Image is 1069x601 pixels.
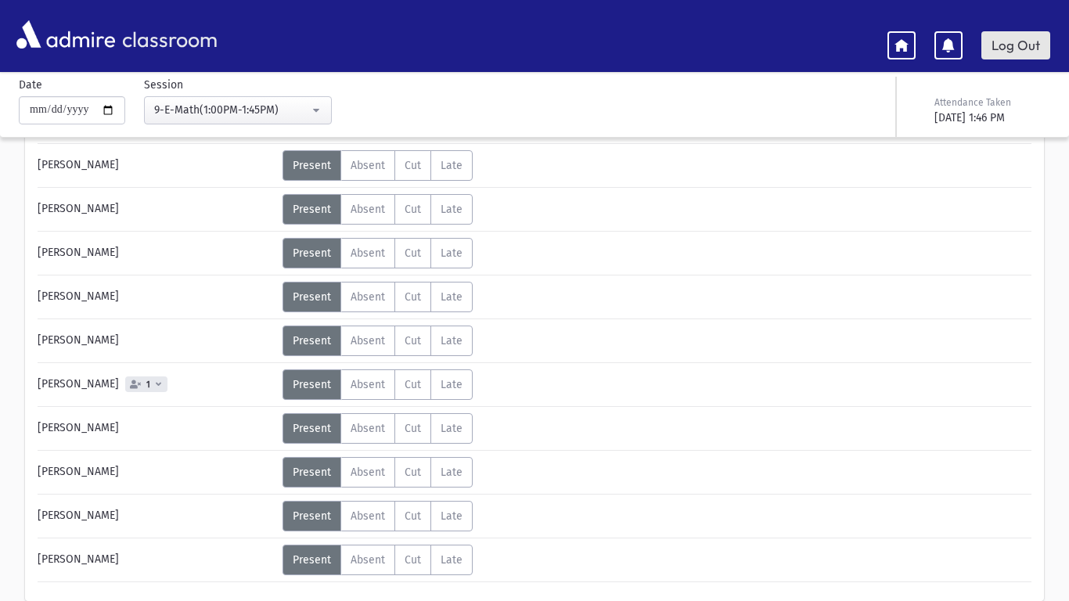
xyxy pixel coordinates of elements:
span: Late [441,203,463,216]
div: [PERSON_NAME] [30,150,283,181]
span: Present [293,247,331,260]
div: AttTypes [283,545,473,575]
span: Cut [405,378,421,391]
span: Absent [351,159,385,172]
span: Cut [405,203,421,216]
span: Late [441,334,463,347]
div: [PERSON_NAME] [30,413,283,444]
span: Late [441,290,463,304]
span: Cut [405,553,421,567]
span: Present [293,422,331,435]
span: Late [441,466,463,479]
span: Cut [405,509,421,523]
div: Attendance Taken [934,95,1047,110]
span: Present [293,159,331,172]
button: 9-E-Math(1:00PM-1:45PM) [144,96,332,124]
span: Late [441,378,463,391]
span: Present [293,334,331,347]
span: Absent [351,466,385,479]
div: AttTypes [283,457,473,488]
span: Cut [405,466,421,479]
span: Present [293,509,331,523]
span: Absent [351,509,385,523]
span: Absent [351,247,385,260]
div: AttTypes [283,150,473,181]
div: [PERSON_NAME] [30,238,283,268]
span: Present [293,466,331,479]
div: AttTypes [283,326,473,356]
span: Present [293,378,331,391]
span: 1 [143,380,153,390]
div: 9-E-Math(1:00PM-1:45PM) [154,102,309,118]
span: Absent [351,203,385,216]
img: AdmirePro [13,16,119,52]
span: Cut [405,247,421,260]
span: classroom [119,14,218,56]
span: Late [441,509,463,523]
div: AttTypes [283,413,473,444]
span: Cut [405,290,421,304]
span: Absent [351,553,385,567]
span: Present [293,203,331,216]
span: Cut [405,334,421,347]
div: [PERSON_NAME] [30,545,283,575]
span: Absent [351,334,385,347]
span: Present [293,553,331,567]
span: Cut [405,159,421,172]
label: Date [19,77,42,93]
span: Late [441,422,463,435]
div: AttTypes [283,501,473,531]
span: Present [293,290,331,304]
span: Cut [405,422,421,435]
div: AttTypes [283,282,473,312]
div: AttTypes [283,238,473,268]
div: AttTypes [283,369,473,400]
label: Session [144,77,183,93]
div: [PERSON_NAME] [30,457,283,488]
div: [PERSON_NAME] [30,282,283,312]
span: Absent [351,378,385,391]
div: [PERSON_NAME] [30,369,283,400]
div: [PERSON_NAME] [30,194,283,225]
span: Late [441,159,463,172]
span: Absent [351,422,385,435]
span: Late [441,247,463,260]
a: Log Out [981,31,1050,59]
div: [PERSON_NAME] [30,326,283,356]
div: [DATE] 1:46 PM [934,110,1047,126]
div: [PERSON_NAME] [30,501,283,531]
span: Absent [351,290,385,304]
div: AttTypes [283,194,473,225]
